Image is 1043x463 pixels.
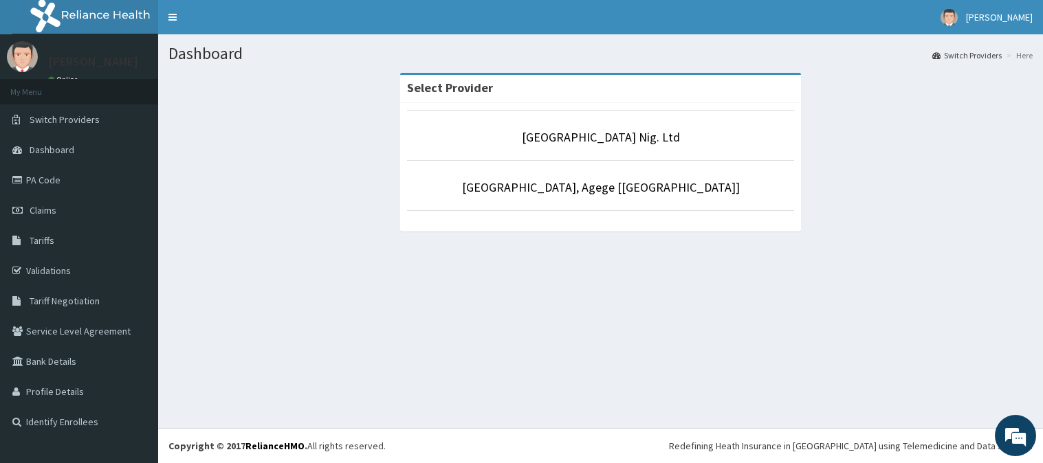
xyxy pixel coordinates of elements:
span: Tariff Negotiation [30,295,100,307]
a: Online [48,75,81,84]
a: Switch Providers [932,49,1002,61]
div: Redefining Heath Insurance in [GEOGRAPHIC_DATA] using Telemedicine and Data Science! [669,439,1033,453]
span: Dashboard [30,144,74,156]
span: Claims [30,204,56,216]
span: [PERSON_NAME] [966,11,1033,23]
a: RelianceHMO [245,440,305,452]
li: Here [1003,49,1033,61]
strong: Copyright © 2017 . [168,440,307,452]
p: [PERSON_NAME] [48,56,138,68]
footer: All rights reserved. [158,428,1043,463]
a: [GEOGRAPHIC_DATA] Nig. Ltd [522,129,680,145]
span: Tariffs [30,234,54,247]
a: [GEOGRAPHIC_DATA], Agege [[GEOGRAPHIC_DATA]] [462,179,740,195]
span: Switch Providers [30,113,100,126]
strong: Select Provider [407,80,493,95]
img: User Image [7,41,38,72]
img: User Image [941,9,958,26]
h1: Dashboard [168,45,1033,63]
